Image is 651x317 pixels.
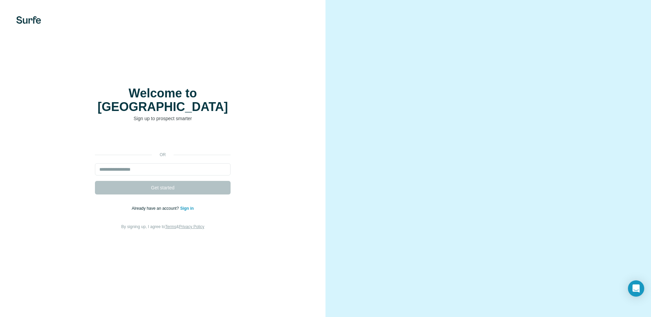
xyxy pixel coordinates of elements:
[132,206,180,211] span: Already have an account?
[92,132,234,147] iframe: Sign in with Google Button
[95,115,231,122] p: Sign up to prospect smarter
[121,224,204,229] span: By signing up, I agree to &
[16,16,41,24] img: Surfe's logo
[179,224,204,229] a: Privacy Policy
[152,152,174,158] p: or
[180,206,194,211] a: Sign in
[95,87,231,114] h1: Welcome to [GEOGRAPHIC_DATA]
[165,224,176,229] a: Terms
[628,280,644,297] div: Open Intercom Messenger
